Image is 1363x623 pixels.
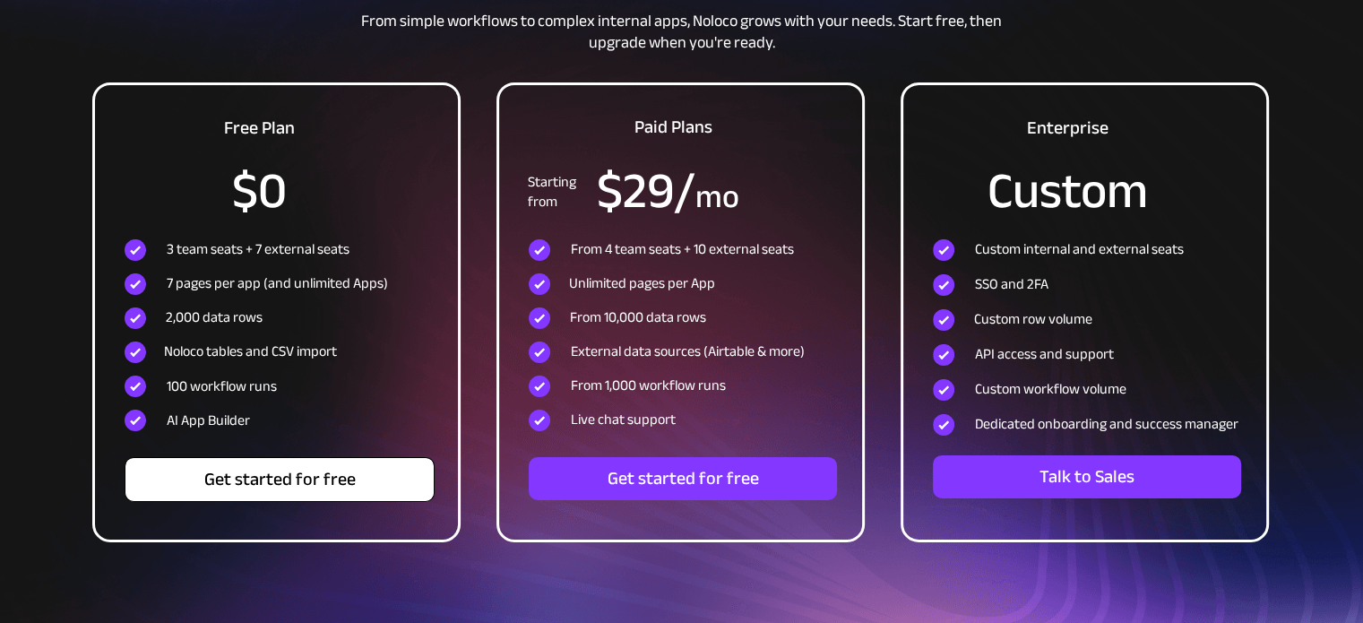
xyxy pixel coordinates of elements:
[571,372,726,399] span: From 1,000 workflow runs
[224,111,295,144] span: Free Plan
[125,469,434,490] span: Get started for free
[571,236,794,263] span: From 4 team seats + 10 external seats
[974,306,1092,333] span: Custom row volume
[933,455,1241,498] a: Talk to Sales
[975,341,1114,368] span: API access and support
[232,144,287,238] span: $0
[164,338,337,365] span: Noloco tables and CSV import
[571,406,676,433] span: Live chat support
[695,167,739,227] span: mo
[125,457,435,502] a: Get started for free
[569,270,715,297] span: Unlimited pages per App
[167,270,388,297] span: 7 pages per app (and unlimited Apps)
[529,468,837,489] span: Get started for free
[361,6,1002,57] span: From simple workflows to complex internal apps, Noloco grows with your needs. Start free, then up...
[167,236,349,263] span: 3 team seats + 7 external seats
[988,144,1148,238] span: Custom
[167,373,277,400] span: 100 workflow runs
[570,304,706,331] span: From 10,000 data rows
[975,271,1048,298] span: SSO and 2FA
[166,304,263,331] span: 2,000 data rows
[634,110,712,143] span: Paid Plans
[528,169,576,215] span: Starting from
[1027,111,1109,144] span: Enterprise
[571,338,805,365] span: External data sources (Airtable & more)
[975,376,1126,402] span: Custom workflow volume
[597,144,695,238] span: $29/
[529,457,837,500] a: Get started for free
[167,407,250,434] span: AI App Builder
[975,411,1238,437] span: Dedicated onboarding and success manager
[933,466,1241,488] span: Talk to Sales
[975,236,1184,263] span: Custom internal and external seats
